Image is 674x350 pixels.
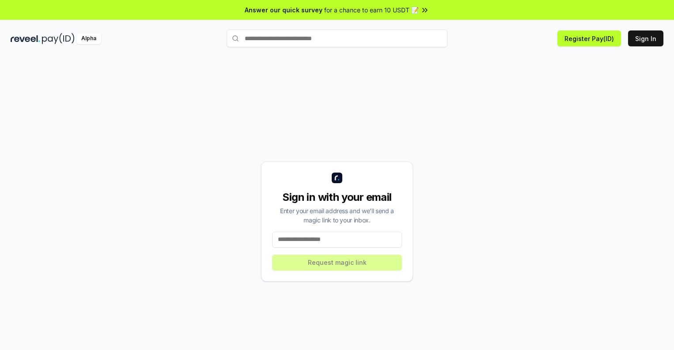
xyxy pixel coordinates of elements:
span: Answer our quick survey [245,5,322,15]
div: Alpha [76,33,101,44]
div: Sign in with your email [272,190,402,204]
div: Enter your email address and we’ll send a magic link to your inbox. [272,206,402,225]
img: logo_small [332,173,342,183]
button: Sign In [628,30,663,46]
button: Register Pay(ID) [557,30,621,46]
img: pay_id [42,33,75,44]
img: reveel_dark [11,33,40,44]
span: for a chance to earn 10 USDT 📝 [324,5,419,15]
